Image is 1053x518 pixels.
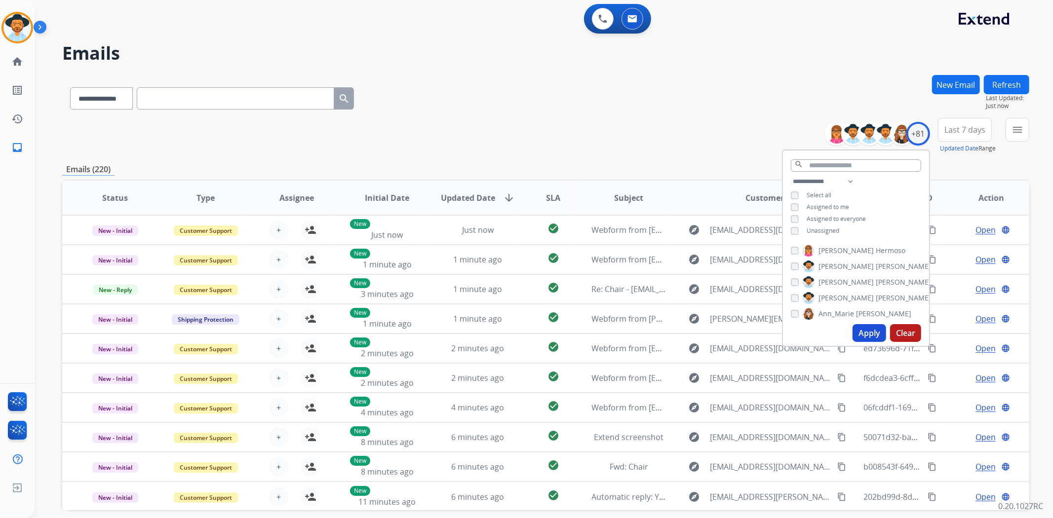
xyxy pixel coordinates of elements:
[864,372,1009,383] span: f6dcdea3-6cff-4da0-9c5d-f950841c214d
[975,402,996,413] span: Open
[928,255,936,264] mat-icon: content_copy
[174,344,238,354] span: Customer Support
[361,466,414,477] span: 8 minutes ago
[92,344,138,354] span: New - Initial
[361,377,414,388] span: 2 minutes ago
[984,75,1029,94] button: Refresh
[361,407,414,418] span: 4 minutes ago
[269,338,289,358] button: +
[174,285,238,295] span: Customer Support
[710,372,831,384] span: [EMAIL_ADDRESS][DOMAIN_NAME]
[592,343,816,354] span: Webform from [EMAIL_ADDRESS][DOMAIN_NAME] on [DATE]
[819,293,874,303] span: [PERSON_NAME]
[876,293,931,303] span: [PERSON_NAME]
[276,283,281,295] span: +
[688,372,700,384] mat-icon: explore
[269,427,289,447] button: +
[688,313,700,325] mat-icon: explore
[547,459,559,471] mat-icon: check_circle
[876,261,931,271] span: [PERSON_NAME]
[688,283,700,295] mat-icon: explore
[276,313,281,325] span: +
[305,342,316,354] mat-icon: person_add
[837,462,846,471] mat-icon: content_copy
[305,254,316,265] mat-icon: person_add
[864,461,1009,472] span: b008543f-649f-4408-97bf-d033ccfe23de
[710,431,831,443] span: [EMAIL_ADDRESS][DOMAIN_NAME]
[975,254,996,265] span: Open
[975,342,996,354] span: Open
[819,309,854,319] span: Ann_Marie
[269,457,289,477] button: +
[547,430,559,442] mat-icon: check_circle
[350,367,370,377] p: New
[350,337,370,347] p: New
[451,432,504,443] span: 6 minutes ago
[269,220,289,240] button: +
[305,431,316,443] mat-icon: person_add
[928,225,936,234] mat-icon: content_copy
[92,462,138,473] span: New - Initial
[710,461,831,473] span: [EMAIL_ADDRESS][DOMAIN_NAME]
[371,229,403,240] span: Just now
[276,372,281,384] span: +
[279,192,314,204] span: Assignee
[837,433,846,442] mat-icon: content_copy
[592,402,816,413] span: Webform from [EMAIL_ADDRESS][DOMAIN_NAME] on [DATE]
[944,128,985,132] span: Last 7 days
[807,215,866,223] span: Assigned to everyone
[975,224,996,236] span: Open
[11,142,23,153] mat-icon: inbox
[864,432,1018,443] span: 50071d32-bad6-4687-ad51-12b618712e50
[688,461,700,473] mat-icon: explore
[807,226,839,235] span: Unassigned
[350,249,370,259] p: New
[856,309,911,319] span: [PERSON_NAME]
[276,461,281,473] span: +
[462,224,494,235] span: Just now
[688,402,700,413] mat-icon: explore
[794,160,803,169] mat-icon: search
[276,491,281,503] span: +
[975,283,996,295] span: Open
[276,342,281,354] span: +
[547,252,559,264] mat-icon: check_circle
[890,324,921,342] button: Clear
[350,426,370,436] p: New
[864,491,1016,502] span: 202bd99d-8d67-43da-a952-02f84c106514
[938,181,1029,215] th: Action
[710,254,831,265] span: [EMAIL_ADDRESS][DOMAIN_NAME]
[1001,344,1010,353] mat-icon: language
[906,122,930,146] div: +81
[350,219,370,229] p: New
[932,75,980,94] button: New Email
[363,259,412,270] span: 1 minute ago
[451,491,504,502] span: 6 minutes ago
[453,284,502,295] span: 1 minute ago
[276,254,281,265] span: +
[269,250,289,269] button: +
[276,402,281,413] span: +
[837,344,846,353] mat-icon: content_copy
[547,370,559,382] mat-icon: check_circle
[11,113,23,125] mat-icon: history
[928,373,936,382] mat-icon: content_copy
[688,342,700,354] mat-icon: explore
[305,224,316,236] mat-icon: person_add
[276,431,281,443] span: +
[928,433,936,442] mat-icon: content_copy
[1001,492,1010,501] mat-icon: language
[305,491,316,503] mat-icon: person_add
[11,56,23,68] mat-icon: home
[174,462,238,473] span: Customer Support
[102,192,128,204] span: Status
[986,102,1029,110] span: Just now
[928,314,936,323] mat-icon: content_copy
[269,279,289,299] button: +
[338,93,350,105] mat-icon: search
[940,145,978,152] button: Updated Date
[196,192,215,204] span: Type
[986,94,1029,102] span: Last Updated:
[350,397,370,407] p: New
[92,255,138,265] span: New - Initial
